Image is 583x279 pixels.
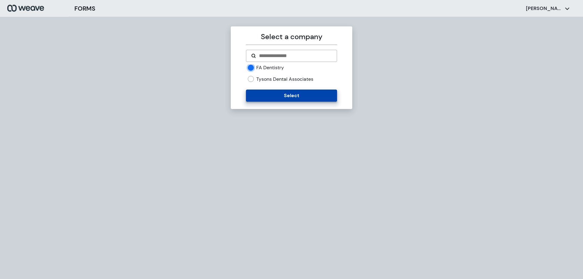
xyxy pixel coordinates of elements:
[246,90,337,102] button: Select
[258,52,332,60] input: Search
[256,64,284,71] label: FA Dentistry
[526,5,562,12] p: [PERSON_NAME]
[246,31,337,42] p: Select a company
[256,76,313,83] label: Tysons Dental Associates
[74,4,95,13] h3: FORMS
